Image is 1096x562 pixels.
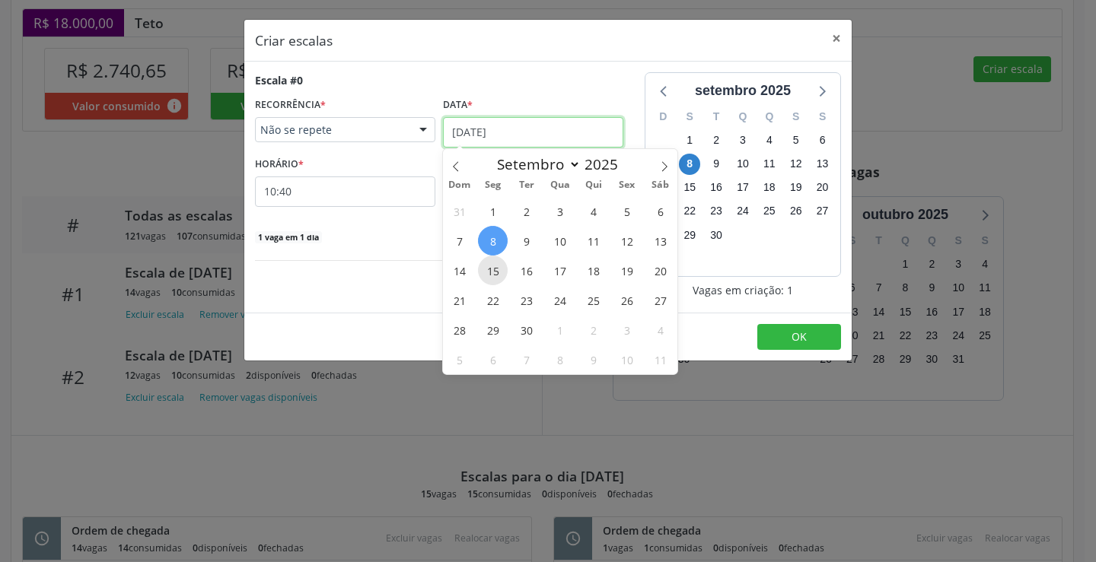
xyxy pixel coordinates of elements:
button: OK [757,324,841,350]
span: Setembro 28, 2025 [444,315,474,345]
span: quinta-feira, 18 de setembro de 2025 [759,177,780,198]
span: sexta-feira, 12 de setembro de 2025 [785,154,807,175]
span: OK [792,329,807,344]
span: Setembro 7, 2025 [444,226,474,256]
div: S [677,105,703,129]
span: Outubro 7, 2025 [511,345,541,374]
span: Setembro 25, 2025 [578,285,608,315]
span: quinta-feira, 25 de setembro de 2025 [759,201,780,222]
div: setembro 2025 [689,81,797,101]
label: RECORRÊNCIA [255,94,326,117]
span: sexta-feira, 26 de setembro de 2025 [785,201,807,222]
span: segunda-feira, 1 de setembro de 2025 [679,129,700,151]
span: Setembro 4, 2025 [578,196,608,226]
input: Year [581,154,631,174]
span: terça-feira, 30 de setembro de 2025 [706,224,727,246]
span: Setembro 14, 2025 [444,256,474,285]
span: quarta-feira, 17 de setembro de 2025 [732,177,753,198]
span: Setembro 19, 2025 [612,256,642,285]
span: Dom [443,180,476,190]
span: Setembro 17, 2025 [545,256,575,285]
span: segunda-feira, 22 de setembro de 2025 [679,201,700,222]
select: Month [489,154,581,175]
span: segunda-feira, 15 de setembro de 2025 [679,177,700,198]
span: 1 vaga em 1 dia [255,231,322,243]
div: S [782,105,809,129]
span: Outubro 3, 2025 [612,315,642,345]
div: Escala #0 [255,72,303,88]
span: Outubro 5, 2025 [444,345,474,374]
button: Close [821,20,852,57]
span: Outubro 10, 2025 [612,345,642,374]
span: Setembro 8, 2025 [478,226,508,256]
span: Outubro 2, 2025 [578,315,608,345]
span: Agosto 31, 2025 [444,196,474,226]
div: Q [756,105,782,129]
span: Ter [510,180,543,190]
span: Setembro 22, 2025 [478,285,508,315]
span: Sáb [644,180,677,190]
span: Outubro 11, 2025 [645,345,675,374]
span: Não se repete [260,122,404,138]
span: sexta-feira, 19 de setembro de 2025 [785,177,807,198]
span: terça-feira, 23 de setembro de 2025 [706,201,727,222]
span: Setembro 6, 2025 [645,196,675,226]
span: Setembro 26, 2025 [612,285,642,315]
div: S [809,105,836,129]
span: Setembro 20, 2025 [645,256,675,285]
span: quinta-feira, 11 de setembro de 2025 [759,154,780,175]
span: Setembro 30, 2025 [511,315,541,345]
input: Selecione uma data [443,117,623,148]
span: Setembro 11, 2025 [578,226,608,256]
span: sábado, 13 de setembro de 2025 [812,154,833,175]
span: segunda-feira, 29 de setembro de 2025 [679,224,700,246]
span: sábado, 27 de setembro de 2025 [812,201,833,222]
span: Setembro 18, 2025 [578,256,608,285]
span: Outubro 8, 2025 [545,345,575,374]
span: Outubro 1, 2025 [545,315,575,345]
label: HORÁRIO [255,153,304,176]
span: Setembro 1, 2025 [478,196,508,226]
span: terça-feira, 16 de setembro de 2025 [706,177,727,198]
span: terça-feira, 2 de setembro de 2025 [706,129,727,151]
span: Setembro 12, 2025 [612,226,642,256]
span: Outubro 6, 2025 [478,345,508,374]
label: Data [443,94,473,117]
span: Setembro 5, 2025 [612,196,642,226]
span: quarta-feira, 10 de setembro de 2025 [732,154,753,175]
span: quinta-feira, 4 de setembro de 2025 [759,129,780,151]
span: sábado, 6 de setembro de 2025 [812,129,833,151]
span: terça-feira, 9 de setembro de 2025 [706,154,727,175]
span: Setembro 9, 2025 [511,226,541,256]
span: Setembro 2, 2025 [511,196,541,226]
span: sábado, 20 de setembro de 2025 [812,177,833,198]
span: Setembro 15, 2025 [478,256,508,285]
span: Setembro 27, 2025 [645,285,675,315]
h5: Criar escalas [255,30,333,50]
span: quarta-feira, 3 de setembro de 2025 [732,129,753,151]
div: D [650,105,677,129]
span: Setembro 10, 2025 [545,226,575,256]
span: Setembro 3, 2025 [545,196,575,226]
span: Setembro 23, 2025 [511,285,541,315]
div: T [703,105,730,129]
span: Setembro 21, 2025 [444,285,474,315]
span: Seg [476,180,510,190]
span: Setembro 24, 2025 [545,285,575,315]
div: Q [730,105,757,129]
span: Outubro 9, 2025 [578,345,608,374]
span: Outubro 4, 2025 [645,315,675,345]
span: segunda-feira, 8 de setembro de 2025 [679,154,700,175]
span: Qua [543,180,577,190]
span: Setembro 29, 2025 [478,315,508,345]
span: sexta-feira, 5 de setembro de 2025 [785,129,807,151]
div: Vagas em criação: 1 [645,282,841,298]
span: Qui [577,180,610,190]
span: Setembro 16, 2025 [511,256,541,285]
span: Sex [610,180,644,190]
input: 00:00 [255,176,435,207]
span: Setembro 13, 2025 [645,226,675,256]
span: quarta-feira, 24 de setembro de 2025 [732,201,753,222]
